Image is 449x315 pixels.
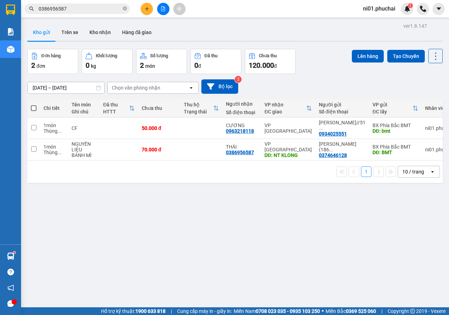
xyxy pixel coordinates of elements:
span: món [145,63,155,69]
svg: open [430,169,435,175]
span: 2 [140,61,144,70]
button: Kho gửi [27,24,56,41]
div: Khối lượng [96,53,117,58]
span: Miền Nam [234,307,320,315]
button: Trên xe [56,24,84,41]
div: Thùng xốp [43,150,65,155]
div: VP [GEOGRAPHIC_DATA] [264,123,312,134]
button: Đã thu0đ [190,49,241,74]
span: 0 [194,61,198,70]
span: copyright [410,309,415,314]
button: caret-down [433,3,445,15]
div: HTTT [103,109,129,114]
span: question-circle [7,269,14,275]
div: Trạng thái [184,109,213,114]
span: 2 [31,61,35,70]
span: ⚪️ [322,310,324,313]
input: Select a date range. [28,82,104,93]
div: Người nhận [226,101,257,107]
button: Đơn hàng2đơn [27,49,78,74]
div: 0386956587 [226,150,254,155]
span: đ [274,63,277,69]
span: Hỗ trợ kỹ thuật: [101,307,166,315]
span: caret-down [436,6,442,12]
div: 1 món [43,123,65,128]
strong: 0708 023 035 - 0935 103 250 [256,308,320,314]
div: NGUYỄN HỮU KHANH(186 PHAN HUY CHÚ)// CCCD 067099003182 [319,141,366,152]
div: 0934025551 [319,131,347,137]
strong: 0369 525 060 [346,308,376,314]
span: close-circle [123,6,127,11]
button: Số lượng2món [136,49,187,74]
div: 0374646128 [319,152,347,158]
div: ĐC lấy [373,109,413,114]
div: 70.000 đ [142,147,177,152]
button: Lên hàng [352,50,384,63]
svg: open [188,85,194,91]
div: CF [72,125,96,131]
button: Hàng đã giao [116,24,157,41]
img: logo-vxr [6,5,15,15]
div: VP gửi [373,102,413,107]
th: Toggle SortBy [369,99,422,118]
div: Chưa thu [259,53,277,58]
th: Toggle SortBy [100,99,138,118]
div: Số lượng [150,53,168,58]
button: Bộ lọc [201,79,238,94]
div: Người gửi [319,102,366,107]
span: Cung cấp máy in - giấy in: [177,307,232,315]
img: phone-icon [420,6,426,12]
span: kg [91,63,96,69]
span: 0 [86,61,89,70]
span: đ [198,63,201,69]
div: DĐ: BMT [373,150,418,155]
div: Tên món [72,102,96,107]
button: aim [173,3,186,15]
button: Tạo Chuyến [387,50,425,63]
div: VP nhận [264,102,306,107]
div: CƯƠNG [226,123,257,128]
button: 1 [361,166,371,177]
span: file-add [161,6,166,11]
img: solution-icon [7,28,14,35]
input: Tìm tên, số ĐT hoặc mã đơn [39,5,121,13]
div: Chọn văn phòng nhận [112,84,160,91]
button: Khối lượng0kg [82,49,133,74]
div: 10 / trang [402,168,424,175]
div: VP [GEOGRAPHIC_DATA] [264,141,312,152]
span: 1 [409,3,411,8]
sup: 2 [235,76,242,83]
div: NGUYỄN DUY ĐĂNG//51 VĂN CAO// CCCD 066086010261 [319,120,366,131]
sup: 1 [408,3,413,8]
span: aim [177,6,182,11]
span: ... [58,150,62,155]
div: Chưa thu [142,105,177,111]
span: ... [58,128,62,134]
span: Miền Bắc [326,307,376,315]
div: Đã thu [103,102,129,107]
span: | [171,307,172,315]
span: | [381,307,382,315]
span: close-circle [123,6,127,12]
div: BX Phía Bắc BMT [373,123,418,128]
div: Thu hộ [184,102,213,107]
div: Đã thu [205,53,217,58]
div: 0963218118 [226,128,254,134]
span: ... [329,147,333,152]
span: plus [145,6,149,11]
span: đơn [36,63,45,69]
div: Ghi chú [72,109,96,114]
span: search [29,6,34,11]
div: DĐ: bmt [373,128,418,134]
div: Thùng nhỏ [43,128,65,134]
div: Chi tiết [43,105,65,111]
th: Toggle SortBy [180,99,222,118]
button: Chưa thu120.000đ [245,49,296,74]
div: THÁI [226,144,257,150]
button: plus [141,3,153,15]
button: Kho nhận [84,24,116,41]
button: file-add [157,3,169,15]
img: icon-new-feature [404,6,410,12]
th: Toggle SortBy [261,99,315,118]
div: ver 1.8.147 [403,22,427,30]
